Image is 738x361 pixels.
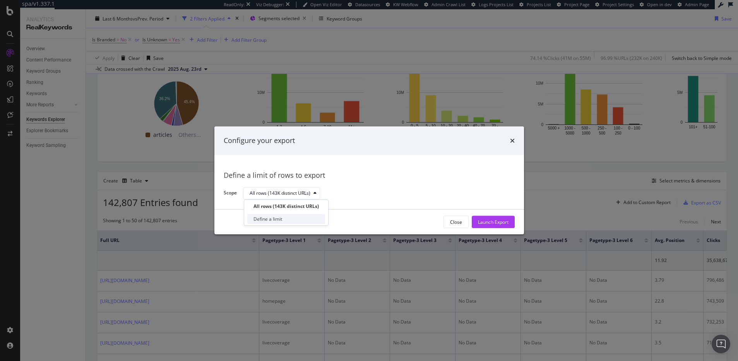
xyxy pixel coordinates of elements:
[224,136,295,146] div: Configure your export
[243,187,320,199] button: All rows (143K distinct URLs)
[450,219,462,225] div: Close
[224,170,515,180] div: Define a limit of rows to export
[472,216,515,228] button: Launch Export
[443,216,469,228] button: Close
[253,203,319,209] div: All rows (143K distinct URLs)
[510,136,515,146] div: times
[214,126,524,234] div: modal
[253,216,282,222] div: Define a limit
[224,190,237,198] label: Scope
[478,219,509,225] div: Launch Export
[712,335,730,353] div: Open Intercom Messenger
[250,191,310,196] div: All rows (143K distinct URLs)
